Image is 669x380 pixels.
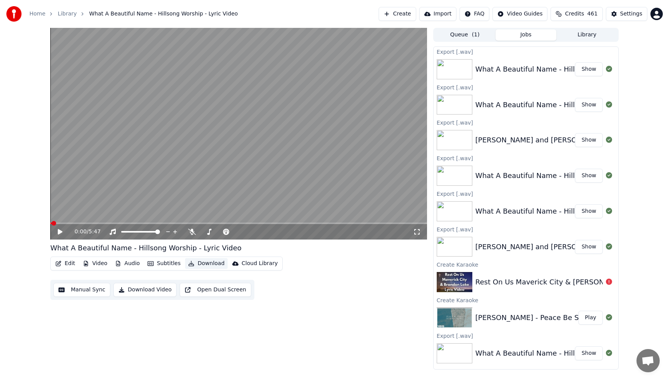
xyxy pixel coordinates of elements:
div: What A Beautiful Name - Hillsong Worship - Lyric Video [50,243,242,253]
div: Export [.wav] [434,47,618,56]
div: Open chat [636,349,660,372]
span: What A Beautiful Name - Hillsong Worship - Lyric Video [89,10,238,18]
div: What A Beautiful Name - Hillsong Worship - Lyric Video [475,64,667,75]
button: Play [578,311,603,325]
div: What A Beautiful Name - Hillsong Worship - Lyric Video [475,348,667,359]
div: / [75,228,93,236]
div: What A Beautiful Name - Hillsong Worship [475,170,622,181]
button: Show [575,169,603,183]
button: Show [575,98,603,112]
button: Video [80,258,110,269]
div: [PERSON_NAME] and [PERSON_NAME] - But The Cross [475,135,664,145]
button: Library [556,29,618,41]
div: Settings [620,10,642,18]
span: 5:47 [89,228,101,236]
div: What A Beautiful Name - Hillsong Worship [475,99,622,110]
div: [PERSON_NAME] - Peace Be Still [475,312,587,323]
div: Export [.wav] [434,189,618,198]
div: Create Karaoke [434,260,618,269]
div: Rest On Us Maverick City & [PERSON_NAME] Lyrics [475,277,653,288]
div: Cloud Library [242,260,278,267]
div: Export [.wav] [434,224,618,234]
div: Export [.wav] [434,153,618,163]
button: FAQ [460,7,489,21]
button: Show [575,240,603,254]
button: Video Guides [492,7,547,21]
button: Create [379,7,416,21]
button: Jobs [496,29,557,41]
div: Export [.wav] [434,118,618,127]
div: Export [.wav] [434,82,618,92]
button: Queue [434,29,496,41]
button: Subtitles [144,258,184,269]
button: Download [185,258,228,269]
button: Download Video [113,283,177,297]
button: Settings [606,7,647,21]
span: ( 1 ) [472,31,480,39]
button: Show [575,204,603,218]
a: Home [29,10,45,18]
button: Audio [112,258,143,269]
button: Manual Sync [53,283,110,297]
button: Import [419,7,456,21]
button: Show [575,346,603,360]
span: 461 [587,10,598,18]
button: Show [575,133,603,147]
div: [PERSON_NAME] and [PERSON_NAME] - But The Cross [475,241,664,252]
button: Show [575,62,603,76]
button: Credits461 [551,7,602,21]
div: Export [.wav] [434,331,618,340]
span: 0:00 [75,228,87,236]
button: Open Dual Screen [180,283,251,297]
img: youka [6,6,22,22]
nav: breadcrumb [29,10,238,18]
span: Credits [565,10,584,18]
a: Library [58,10,77,18]
div: Create Karaoke [434,295,618,305]
button: Edit [52,258,78,269]
div: What A Beautiful Name - Hillsong Worship - Lyric Video [475,206,667,217]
